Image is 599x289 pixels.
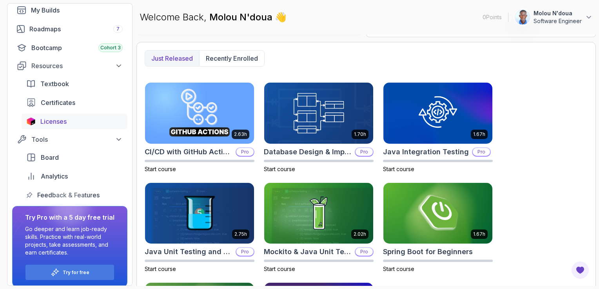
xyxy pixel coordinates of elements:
span: 7 [116,26,120,32]
span: Cohort 3 [100,45,121,51]
h2: CI/CD with GitHub Actions [145,146,232,157]
span: Licenses [40,117,67,126]
p: 2.75h [234,231,247,237]
p: Pro [356,148,373,156]
h2: Database Design & Implementation [264,146,352,157]
img: CI/CD with GitHub Actions card [145,83,254,144]
div: My Builds [31,5,123,15]
p: Just released [151,54,193,63]
p: 1.70h [354,131,366,137]
span: Start course [145,166,176,172]
img: jetbrains icon [26,117,36,125]
div: Resources [31,61,123,70]
a: Database Design & Implementation card1.70hDatabase Design & ImplementationProStart course [264,82,374,173]
a: roadmaps [12,21,127,37]
img: user profile image [515,10,530,25]
a: Try for free [63,269,89,276]
p: Molou N'doua [534,9,582,17]
span: Start course [145,266,176,272]
a: CI/CD with GitHub Actions card2.63hCI/CD with GitHub ActionsProStart course [145,82,254,173]
span: Analytics [41,172,68,181]
p: 1.67h [473,131,485,137]
p: 2.63h [234,131,247,137]
span: Start course [264,166,295,172]
p: Welcome Back, [140,11,287,23]
a: Java Integration Testing card1.67hJava Integration TestingProStart course [383,82,493,173]
img: Spring Boot for Beginners card [383,183,492,244]
span: Certificates [41,98,75,107]
h2: Spring Boot for Beginners [383,246,473,257]
a: feedback [22,187,127,203]
div: Bootcamp [31,43,123,52]
a: board [22,150,127,165]
span: Board [41,153,59,162]
img: Database Design & Implementation card [264,83,373,144]
span: Textbook [40,79,69,89]
a: Spring Boot for Beginners card1.67hSpring Boot for BeginnersStart course [383,182,493,273]
button: Try for free [25,264,114,280]
span: Molou N'doua [209,11,275,23]
a: certificates [22,95,127,110]
span: Start course [383,166,414,172]
div: Tools [31,135,123,144]
h2: Java Integration Testing [383,146,469,157]
a: licenses [22,114,127,129]
button: Open Feedback Button [571,261,590,280]
button: Tools [12,132,127,146]
p: 2.02h [354,231,366,237]
p: Pro [236,148,254,156]
p: Pro [473,148,490,156]
span: 👋 [274,11,287,23]
img: Mockito & Java Unit Testing card [264,183,373,244]
button: Recently enrolled [199,51,264,66]
a: builds [12,2,127,18]
h2: Java Unit Testing and TDD [145,246,232,257]
p: Pro [356,248,373,256]
p: Recently enrolled [206,54,258,63]
div: Roadmaps [29,24,123,34]
span: Start course [383,266,414,272]
h2: Mockito & Java Unit Testing [264,246,352,257]
a: analytics [22,168,127,184]
button: Just released [145,51,199,66]
a: bootcamp [12,40,127,56]
p: Go deeper and learn job-ready skills. Practice with real-world projects, take assessments, and ea... [25,225,114,256]
p: 1.67h [473,231,485,237]
a: textbook [22,76,127,92]
span: Start course [264,266,295,272]
a: Java Unit Testing and TDD card2.75hJava Unit Testing and TDDProStart course [145,182,254,273]
span: Feedback & Features [37,190,100,200]
img: Java Unit Testing and TDD card [145,183,254,244]
img: Java Integration Testing card [383,83,492,144]
button: Resources [12,59,127,73]
button: user profile imageMolou N'douaSoftware Engineer [515,9,593,25]
p: Pro [236,248,254,256]
a: Mockito & Java Unit Testing card2.02hMockito & Java Unit TestingProStart course [264,182,374,273]
p: 0 Points [483,13,502,21]
p: Software Engineer [534,17,582,25]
